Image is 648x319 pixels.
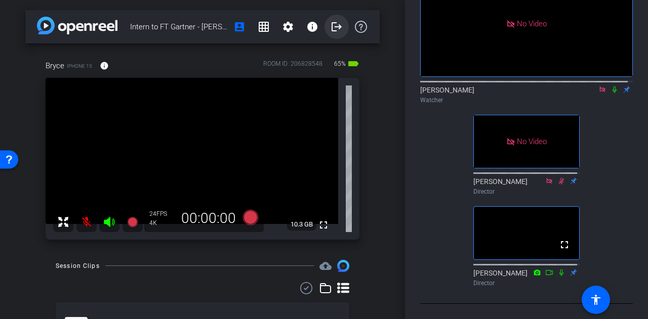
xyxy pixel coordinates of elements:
span: Bryce [46,60,64,71]
div: Director [473,187,580,196]
div: 24 [149,210,175,218]
mat-icon: account_box [233,21,246,33]
div: [PERSON_NAME] [473,176,580,196]
mat-icon: logout [331,21,343,33]
mat-icon: fullscreen [558,239,571,251]
span: No Video [517,19,547,28]
div: Session Clips [56,261,100,271]
div: 4K [149,219,175,227]
mat-icon: settings [282,21,294,33]
div: Director [473,279,580,288]
span: 10.3 GB [287,218,316,231]
mat-icon: fullscreen [317,219,330,231]
span: 65% [333,56,347,72]
span: iPhone 15 [67,62,92,70]
div: [PERSON_NAME] [473,268,580,288]
div: Watcher [420,96,633,105]
mat-icon: info [306,21,318,33]
mat-icon: cloud_upload [319,260,332,272]
img: app-logo [37,17,117,34]
span: FPS [156,210,167,217]
div: 00:00:00 [175,210,242,227]
mat-icon: info [100,61,109,70]
span: Intern to FT Gartner - [PERSON_NAME] [130,17,227,37]
mat-icon: accessibility [590,294,602,306]
span: Destinations for your clips [319,260,332,272]
mat-icon: battery_std [347,58,359,70]
img: Session clips [337,260,349,272]
mat-icon: grid_on [258,21,270,33]
div: [PERSON_NAME] [420,85,633,105]
div: ROOM ID: 206828548 [263,59,322,74]
span: No Video [517,137,547,146]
